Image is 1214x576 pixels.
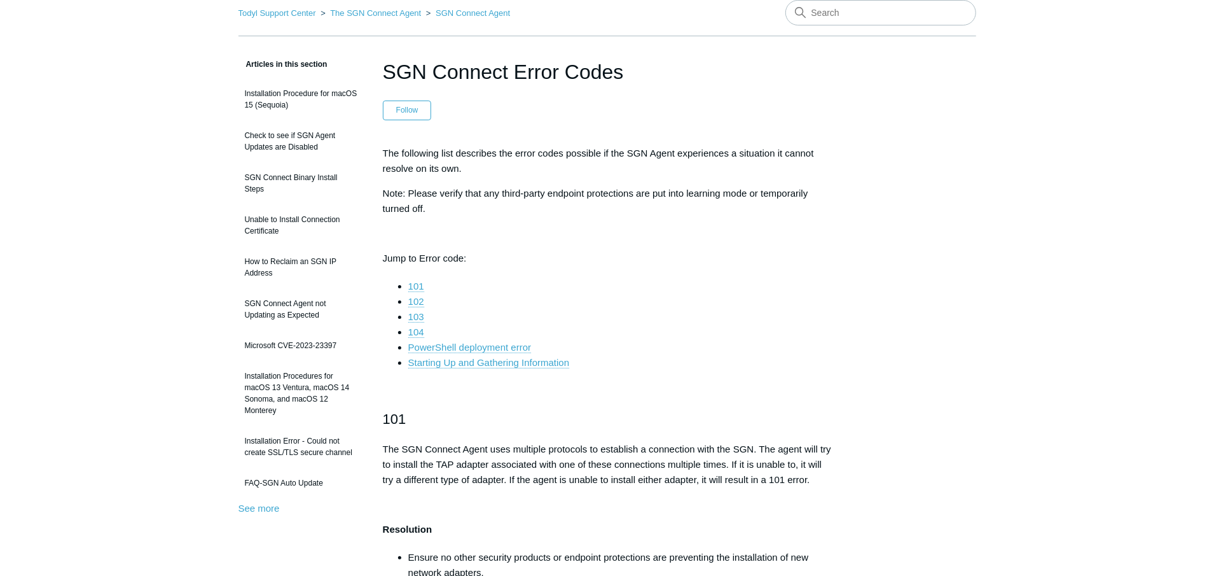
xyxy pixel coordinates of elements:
[330,8,421,18] a: The SGN Connect Agent
[383,57,832,87] h1: SGN Connect Error Codes
[383,101,432,120] button: Follow Article
[238,503,280,514] a: See more
[238,334,364,358] a: Microsoft CVE-2023-23397
[238,8,316,18] a: Todyl Support Center
[238,249,364,285] a: How to Reclaim an SGN IP Address
[383,408,832,430] h2: 101
[238,471,364,495] a: FAQ-SGN Auto Update
[238,60,328,69] span: Articles in this section
[238,207,364,243] a: Unable to Install Connection Certificate
[383,251,832,266] p: Jump to Error code:
[383,146,832,176] p: The following list describes the error codes possible if the SGN Agent experiences a situation it...
[238,8,319,18] li: Todyl Support Center
[408,296,424,307] a: 102
[436,8,510,18] a: SGN Connect Agent
[424,8,510,18] li: SGN Connect Agent
[408,311,424,323] a: 103
[238,123,364,159] a: Check to see if SGN Agent Updates are Disabled
[238,364,364,423] a: Installation Procedures for macOS 13 Ventura, macOS 14 Sonoma, and macOS 12 Monterey
[408,327,424,338] a: 104
[383,524,432,535] strong: Resolution
[238,81,364,117] a: Installation Procedure for macOS 15 (Sequoia)
[408,357,569,369] a: Starting Up and Gathering Information
[238,165,364,201] a: SGN Connect Binary Install Steps
[383,186,832,216] p: Note: Please verify that any third-party endpoint protections are put into learning mode or tempo...
[408,281,424,292] a: 101
[383,442,832,488] p: The SGN Connect Agent uses multiple protocols to establish a connection with the SGN. The agent w...
[238,429,364,465] a: Installation Error - Could not create SSL/TLS secure channel
[238,292,364,327] a: SGN Connect Agent not Updating as Expected
[408,342,531,353] a: PowerShell deployment error
[318,8,424,18] li: The SGN Connect Agent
